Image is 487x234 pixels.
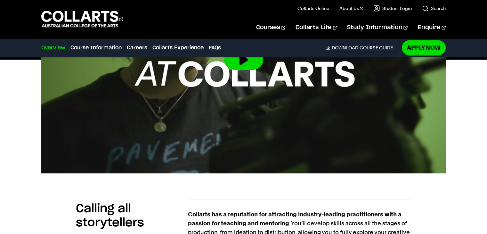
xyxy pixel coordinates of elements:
[70,44,122,52] a: Course Information
[127,44,147,52] a: Careers
[76,202,188,230] h2: Calling all storytellers
[209,44,221,52] a: FAQs
[326,45,398,51] a: DownloadCourse Guide
[152,44,204,52] a: Collarts Experience
[402,40,446,55] a: Apply Now
[347,17,407,38] a: Study Information
[296,17,337,38] a: Collarts Life
[41,10,123,28] div: Go to homepage
[373,5,412,12] a: Student Login
[332,45,358,51] span: Download
[256,17,285,38] a: Courses
[339,5,363,12] a: About Us
[422,5,446,12] a: Search
[297,5,329,12] a: Collarts Online
[188,211,402,227] strong: Collarts has a reputation for attracting industry-leading practitioners with a passion for teachi...
[418,17,446,38] a: Enquire
[41,44,65,52] a: Overview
